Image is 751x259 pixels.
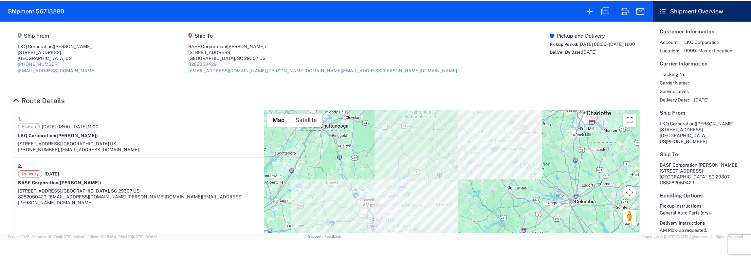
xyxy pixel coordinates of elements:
[660,227,744,233] div: AM Pick-up requested.
[660,71,689,77] span: Tracking No:
[18,133,98,138] strong: LKQ Corporation
[188,62,217,67] a: 8282050429
[13,97,65,105] a: Hide Details
[642,234,743,240] span: Copyright © [DATE]-[DATE] Agistix Inc., All Rights Reserved
[660,121,695,126] span: LKQ Corporation
[88,235,157,239] span: Client: 2025.18.0-198a450
[188,44,457,49] div: BASF Corporation
[18,55,96,61] div: [GEOGRAPHIC_DATA] US
[660,162,737,174] span: BASF Corporation [STREET_ADDRESS]
[18,62,59,67] a: [PHONE_NUMBER]
[697,162,737,168] span: ([PERSON_NAME])
[18,194,259,206] div: 8282050429, [EMAIL_ADDRESS][DOMAIN_NAME],[PERSON_NAME][DOMAIN_NAME][EMAIL_ADDRESS][PERSON_NAME][D...
[132,235,157,239] span: [DATE] 10:06:13
[660,110,744,116] h5: Ship From
[18,68,96,73] a: [EMAIL_ADDRESS][DOMAIN_NAME]
[267,114,290,127] button: Show street map
[653,1,751,22] header: Shipment Overview
[550,42,578,47] span: Pickup Period:
[8,235,85,239] span: Server: 2025.18.0-a0edd1917ac
[18,147,259,153] div: [PHONE_NUMBER], [EMAIL_ADDRESS][DOMAIN_NAME]
[660,220,744,226] h6: Delivery Instructions
[694,97,708,103] span: [DATE]
[18,141,62,146] span: [STREET_ADDRESS],
[660,88,689,94] span: Service Level:
[18,123,40,130] span: Pickup
[660,121,744,144] address: [GEOGRAPHIC_DATA] US
[660,80,689,86] span: Carrier Name:
[684,39,732,45] span: LKQ Corporation
[18,115,21,123] strong: 1.
[660,61,744,67] h5: Carrier Information
[62,188,139,194] span: [GEOGRAPHIC_DATA], SC 29307 US
[188,68,457,73] a: [EMAIL_ADDRESS][DOMAIN_NAME],[PERSON_NAME][DOMAIN_NAME][EMAIL_ADDRESS][PERSON_NAME][DOMAIN_NAME]
[308,234,324,238] a: Support
[666,139,707,144] span: [PHONE_NUMBER]
[18,49,96,55] div: [STREET_ADDRESS]
[8,8,64,15] h2: Shipment 56713280
[623,210,636,223] button: Drag Pegman onto the map to open Street View
[62,141,116,146] span: [GEOGRAPHIC_DATA] US
[18,162,22,170] strong: 2.
[623,114,636,127] button: Toggle fullscreen view
[226,44,266,49] span: ([PERSON_NAME])
[188,55,457,61] div: [GEOGRAPHIC_DATA], SC 29307 US
[53,44,93,49] span: ([PERSON_NAME])
[550,50,582,55] span: Deliver By Date:
[42,124,99,130] span: [DATE] 08:00 - [DATE] 11:00
[660,127,703,132] span: [STREET_ADDRESS]
[18,180,101,185] strong: BASF Corporation
[550,33,635,39] h5: Pickup and Delivery
[582,49,596,55] span: [DATE]
[623,186,636,199] button: Map camera controls
[660,193,744,199] h5: Handling Options
[55,133,98,138] span: ([PERSON_NAME])
[45,171,59,177] span: [DATE]
[660,48,679,54] span: Location:
[188,33,457,39] h5: Ship To
[660,203,744,209] h6: Pickup Instructions
[324,234,341,238] a: Feedback
[188,49,457,55] div: [STREET_ADDRESS]
[18,33,96,39] h5: Ship From
[60,235,85,239] span: [DATE] 10:10:00
[660,210,744,216] div: General Auto Parts (dry) -
[695,121,735,126] span: ([PERSON_NAME])
[18,170,42,177] span: Delivery
[660,28,744,35] h5: Customer Information
[660,97,689,103] span: Delivery Date:
[660,151,744,157] h5: Ship To
[58,180,101,185] span: ([PERSON_NAME])
[684,48,732,54] span: 9999 - Master Location
[578,42,635,47] span: [DATE] 08:00 - [DATE] 11:00
[18,188,62,194] span: [STREET_ADDRESS],
[290,114,322,127] button: Show satellite imagery
[660,162,744,186] address: [GEOGRAPHIC_DATA], SC 29307 US
[666,180,694,185] span: 8282050429
[660,39,679,45] span: Account:
[18,44,96,49] div: LKQ Corporation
